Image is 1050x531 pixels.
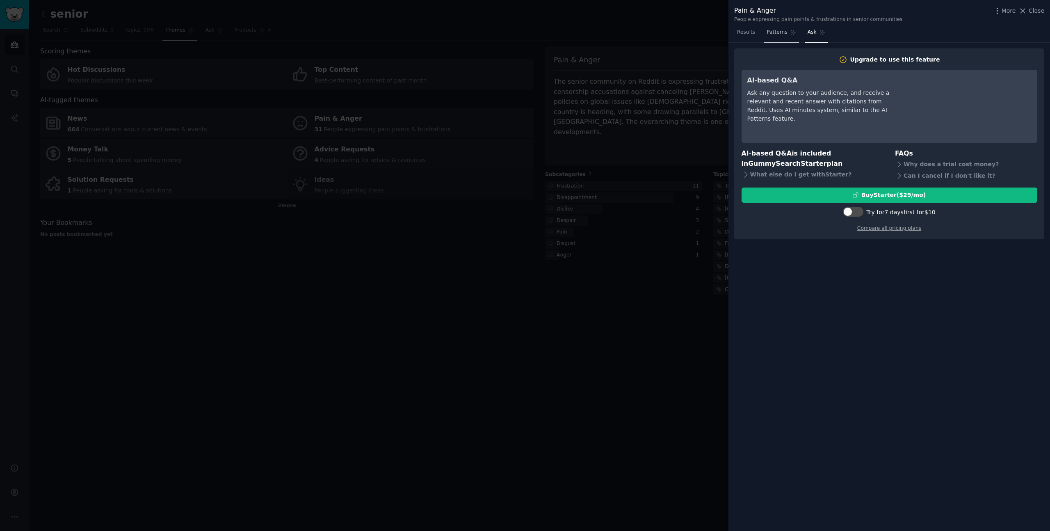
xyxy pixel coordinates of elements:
[764,26,799,43] a: Patterns
[1002,7,1016,15] span: More
[742,149,884,169] h3: AI-based Q&A is included in plan
[734,26,758,43] a: Results
[767,29,787,36] span: Patterns
[1029,7,1044,15] span: Close
[808,29,817,36] span: Ask
[895,159,1037,170] div: Why does a trial cost money?
[895,170,1037,182] div: Can I cancel if I don't like it?
[1018,7,1044,15] button: Close
[734,6,902,16] div: Pain & Anger
[747,76,897,86] h3: AI-based Q&A
[742,169,884,180] div: What else do I get with Starter ?
[895,149,1037,159] h3: FAQs
[747,89,897,123] div: Ask any question to your audience, and receive a relevant and recent answer with citations from R...
[850,55,940,64] div: Upgrade to use this feature
[857,225,921,231] a: Compare all pricing plans
[748,160,826,167] span: GummySearch Starter
[866,208,935,217] div: Try for 7 days first for $10
[805,26,828,43] a: Ask
[993,7,1016,15] button: More
[861,191,926,199] div: Buy Starter ($ 29 /mo )
[734,16,902,23] div: People expressing pain points & frustrations in senior communities
[737,29,755,36] span: Results
[742,188,1037,203] button: BuyStarter($29/mo)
